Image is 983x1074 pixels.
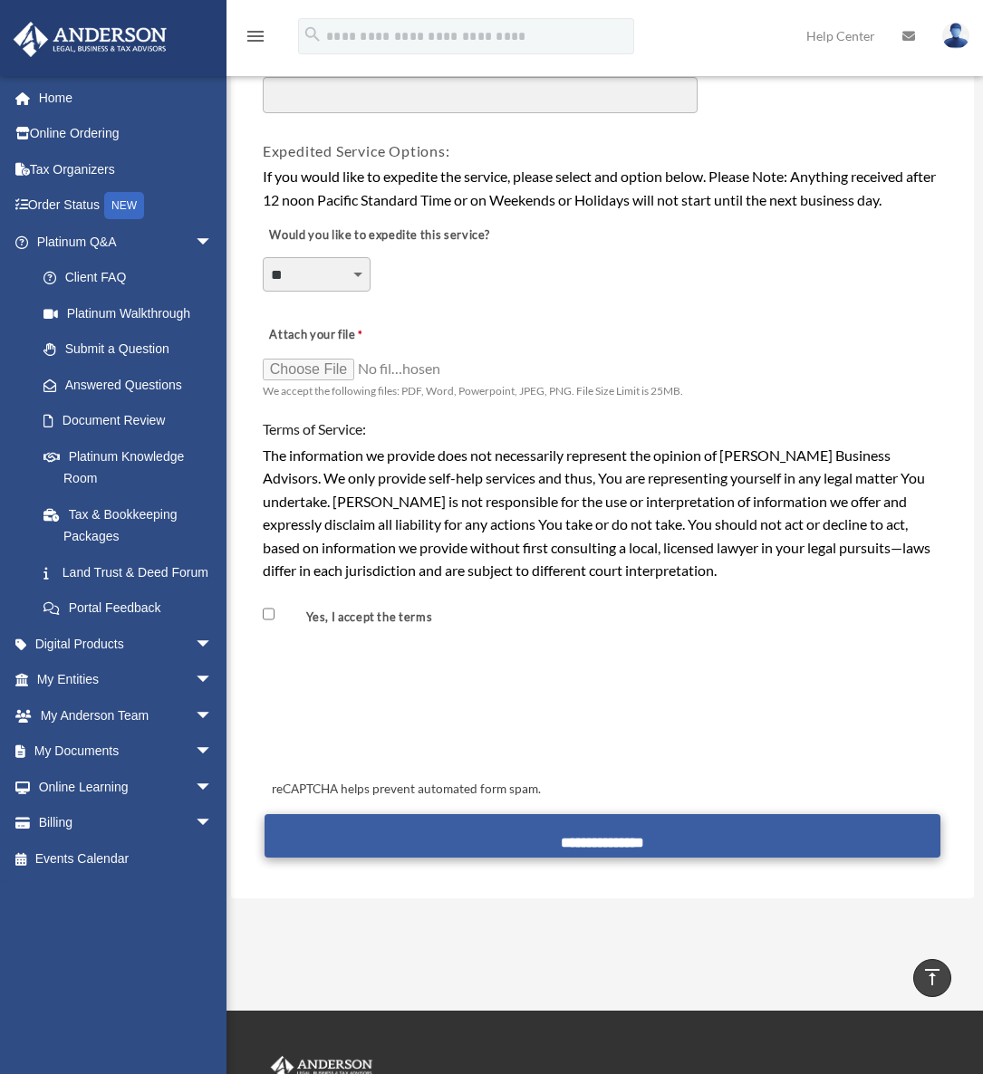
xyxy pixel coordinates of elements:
a: Platinum Q&Aarrow_drop_down [13,224,240,260]
a: Tax & Bookkeeping Packages [25,496,240,554]
span: arrow_drop_down [195,224,231,261]
iframe: reCAPTCHA [266,671,542,742]
a: Platinum Knowledge Room [25,438,240,496]
a: My Entitiesarrow_drop_down [13,662,240,698]
label: Yes, I accept the terms [278,609,439,627]
a: Answered Questions [25,367,240,403]
span: arrow_drop_down [195,626,231,663]
img: Anderson Advisors Platinum Portal [8,22,172,57]
a: Client FAQ [25,260,240,296]
a: Document Review [25,403,231,439]
span: We accept the following files: PDF, Word, Powerpoint, JPEG, PNG. File Size Limit is 25MB. [263,384,683,398]
span: arrow_drop_down [195,697,231,734]
span: arrow_drop_down [195,769,231,806]
a: Online Ordering [13,116,240,152]
a: Digital Productsarrow_drop_down [13,626,240,662]
a: My Anderson Teamarrow_drop_down [13,697,240,734]
a: Tax Organizers [13,151,240,187]
div: If you would like to expedite the service, please select and option below. Please Note: Anything ... [263,165,942,211]
a: Portal Feedback [25,590,240,627]
div: reCAPTCHA helps prevent automated form spam. [265,779,940,801]
a: Land Trust & Deed Forum [25,554,240,590]
a: Platinum Walkthrough [25,295,240,331]
a: vertical_align_top [913,959,951,997]
i: vertical_align_top [921,966,943,988]
a: Order StatusNEW [13,187,240,225]
i: search [303,24,323,44]
span: arrow_drop_down [195,662,231,699]
a: Billingarrow_drop_down [13,805,240,841]
label: Attach your file [263,322,444,348]
a: Online Learningarrow_drop_down [13,769,240,805]
span: Expedited Service Options: [263,142,450,159]
span: arrow_drop_down [195,805,231,842]
a: Home [13,80,240,116]
i: menu [245,25,266,47]
img: User Pic [942,23,969,49]
label: Would you like to expedite this service? [263,224,495,249]
span: arrow_drop_down [195,734,231,771]
div: The information we provide does not necessarily represent the opinion of [PERSON_NAME] Business A... [263,444,942,583]
a: menu [245,32,266,47]
a: Events Calendar [13,840,240,877]
div: NEW [104,192,144,219]
a: Submit a Question [25,331,240,368]
h4: Terms of Service: [263,419,942,439]
a: My Documentsarrow_drop_down [13,734,240,770]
